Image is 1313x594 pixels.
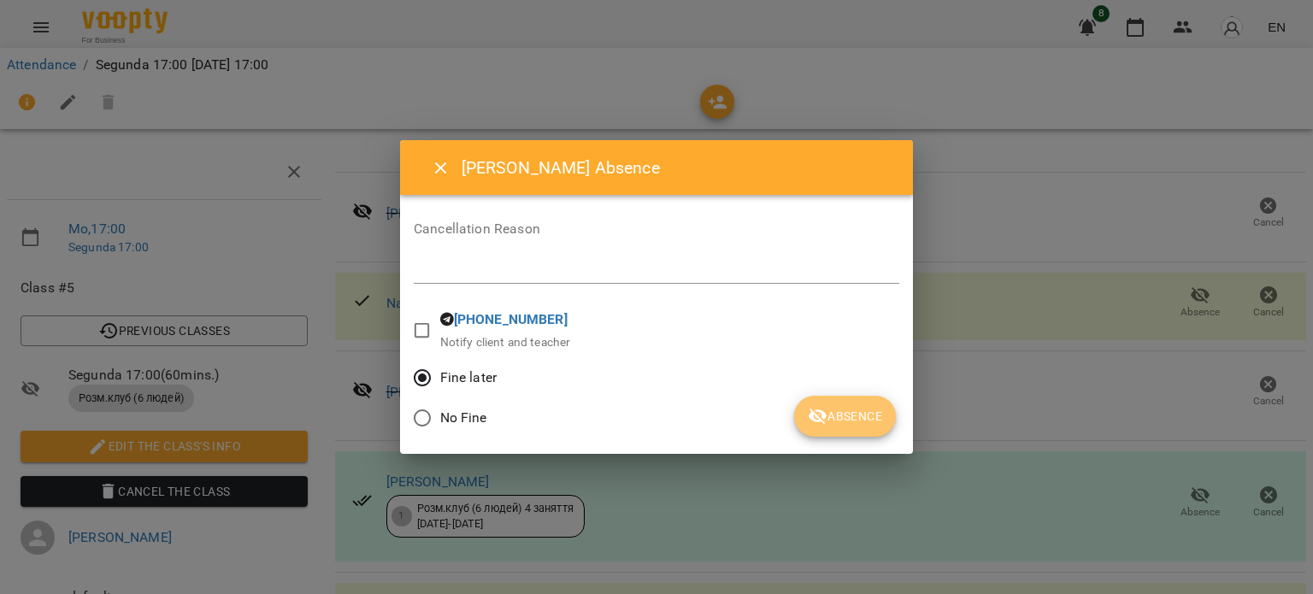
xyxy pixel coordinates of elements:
a: [PHONE_NUMBER] [454,311,568,327]
span: No Fine [440,408,487,428]
h6: [PERSON_NAME] Absence [462,155,892,181]
span: Absence [808,406,882,426]
span: Fine later [440,368,497,388]
p: Notify client and teacher [440,334,571,351]
button: Absence [794,396,896,437]
label: Cancellation Reason [414,222,899,236]
button: Close [421,148,462,189]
